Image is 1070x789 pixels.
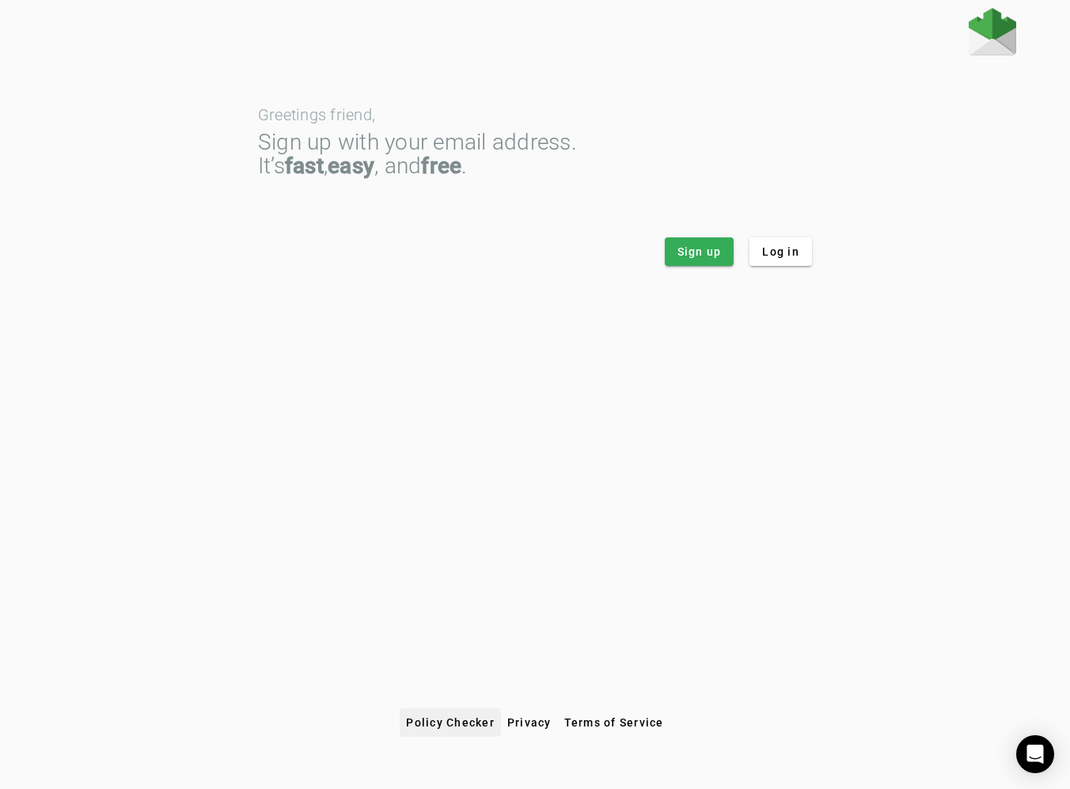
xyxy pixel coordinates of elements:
div: Sign up with your email address. It’s , , and . [258,131,812,178]
span: Policy Checker [406,716,495,729]
strong: free [421,153,461,179]
span: Sign up [677,244,722,260]
button: Privacy [501,708,558,737]
span: Privacy [507,716,552,729]
button: Terms of Service [558,708,670,737]
strong: easy [328,153,374,179]
strong: fast [285,153,324,179]
button: Sign up [665,237,734,266]
span: Log in [762,244,799,260]
div: Greetings friend, [258,107,812,123]
button: Log in [749,237,812,266]
span: Terms of Service [564,716,664,729]
button: Policy Checker [400,708,501,737]
div: Open Intercom Messenger [1016,735,1054,773]
img: Fraudmarc Logo [969,8,1016,55]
